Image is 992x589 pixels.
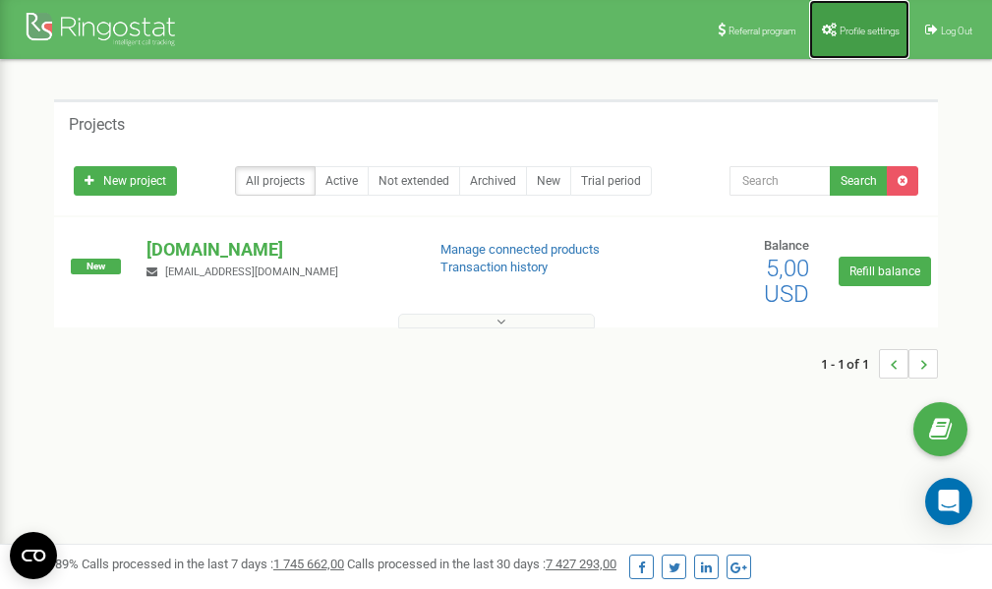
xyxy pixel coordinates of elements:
[840,26,900,36] span: Profile settings
[925,478,972,525] div: Open Intercom Messenger
[729,166,831,196] input: Search
[821,329,938,398] nav: ...
[570,166,652,196] a: Trial period
[82,557,344,571] span: Calls processed in the last 7 days :
[830,166,888,196] button: Search
[546,557,616,571] u: 7 427 293,00
[440,242,600,257] a: Manage connected products
[315,166,369,196] a: Active
[459,166,527,196] a: Archived
[764,255,809,308] span: 5,00 USD
[839,257,931,286] a: Refill balance
[273,557,344,571] u: 1 745 662,00
[368,166,460,196] a: Not extended
[347,557,616,571] span: Calls processed in the last 30 days :
[235,166,316,196] a: All projects
[10,532,57,579] button: Open CMP widget
[165,265,338,278] span: [EMAIL_ADDRESS][DOMAIN_NAME]
[146,237,408,263] p: [DOMAIN_NAME]
[526,166,571,196] a: New
[941,26,972,36] span: Log Out
[69,116,125,134] h5: Projects
[764,238,809,253] span: Balance
[440,260,548,274] a: Transaction history
[729,26,796,36] span: Referral program
[74,166,177,196] a: New project
[71,259,121,274] span: New
[821,349,879,379] span: 1 - 1 of 1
